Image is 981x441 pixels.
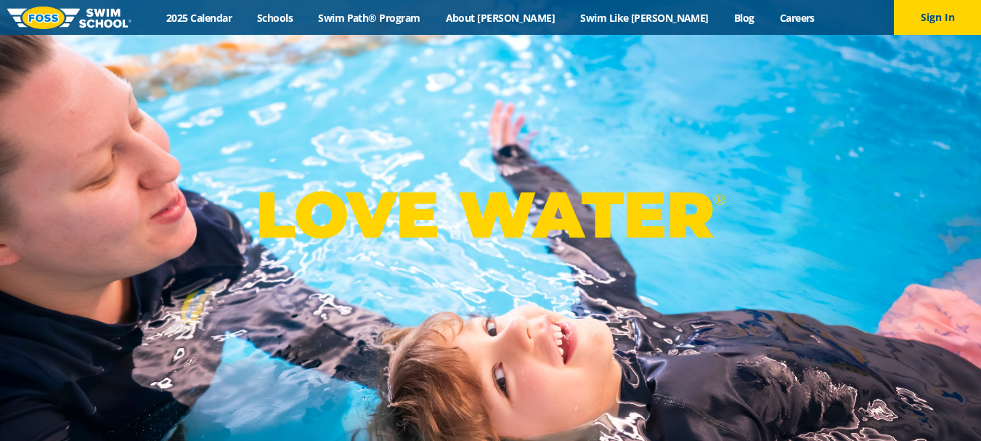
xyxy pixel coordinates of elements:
sup: ® [714,190,725,209]
a: Swim Like [PERSON_NAME] [568,11,722,25]
a: Careers [767,11,827,25]
a: Schools [245,11,306,25]
a: 2025 Calendar [154,11,245,25]
a: About [PERSON_NAME] [433,11,568,25]
a: Blog [721,11,767,25]
img: FOSS Swim School Logo [7,7,131,29]
a: Swim Path® Program [306,11,433,25]
p: LOVE WATER [256,176,725,254]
